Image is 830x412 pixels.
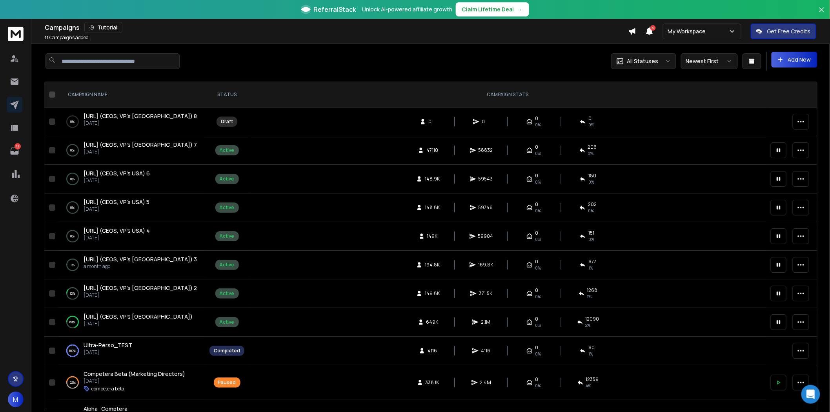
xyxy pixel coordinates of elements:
a: [URL] (CEOS, VP's [GEOGRAPHIC_DATA]) [84,313,193,321]
a: [URL] (CEOS, VP's [GEOGRAPHIC_DATA]) 7 [84,141,197,149]
p: 69 % [70,318,76,326]
span: 0 [428,118,436,125]
span: 649K [426,319,439,325]
div: Active [220,262,235,268]
div: Active [220,233,235,239]
div: Open Intercom Messenger [801,385,820,404]
th: STATUS [205,82,249,108]
span: 1 % [588,351,593,357]
span: 0 % [588,236,594,242]
button: M [8,392,24,407]
span: 2.4M [480,379,491,386]
button: Tutorial [84,22,122,33]
span: 0 [588,115,592,122]
span: 2 % [586,322,591,328]
span: 59904 [478,233,493,239]
span: 0% [535,122,541,128]
span: → [517,5,523,13]
button: Add New [772,52,817,67]
div: Paused [218,379,236,386]
td: 69%[URL] (CEOS, VP's [GEOGRAPHIC_DATA])[DATE] [58,308,205,337]
span: 0 [535,376,538,383]
span: 12359 [586,376,599,383]
th: CAMPAIGN NAME [58,82,205,108]
span: 677 [588,259,596,265]
div: Active [220,290,235,297]
span: ReferralStack [314,5,356,14]
button: Close banner [817,5,827,24]
span: 0 % [588,150,594,157]
span: 149.8K [425,290,440,297]
span: 151 [588,230,594,236]
div: Completed [214,348,240,354]
span: 371.5K [479,290,492,297]
span: Competera Beta (Marketing Directors) [84,370,185,377]
span: 180 [588,173,596,179]
p: Unlock AI-powered affiliate growth [362,5,453,13]
p: 100 % [69,347,76,355]
span: 338.1K [426,379,439,386]
span: 2.1M [481,319,490,325]
td: 1%[URL] (CEOS, VP's [GEOGRAPHIC_DATA]) 3a month ago [58,251,205,279]
a: [URL] (CEOS, VP's [GEOGRAPHIC_DATA]) 8 [84,112,197,120]
td: 100%Ultra-Perso_TEST[DATE] [58,337,205,365]
th: CAMPAIGN STATS [249,82,766,108]
a: [URL] (CEOS, VP's USA) 5 [84,198,149,206]
div: Active [220,319,235,325]
p: [DATE] [84,321,193,327]
span: 58832 [479,147,493,153]
td: 0%[URL] (CEOS, VP's USA) 5[DATE] [58,193,205,222]
a: 47 [7,143,22,159]
span: 4 % [586,383,592,389]
td: 52%Competera Beta (Marketing Directors)[DATE]competera beta [58,365,205,400]
span: 0% [588,122,594,128]
span: 59746 [479,204,493,211]
p: [DATE] [84,349,132,355]
p: a month ago [84,263,197,270]
span: 148.9K [425,176,440,182]
div: Campaigns [45,22,628,33]
a: [URL] (CEOS, VP's USA) 4 [84,227,150,235]
td: 0%[URL] (CEOS, VP's USA) 6[DATE] [58,165,205,193]
a: [URL] (CEOS, VP's [GEOGRAPHIC_DATA]) 2 [84,284,197,292]
span: 202 [588,201,597,208]
p: 0 % [71,146,75,154]
div: Active [220,204,235,211]
span: 206 [588,144,597,150]
span: 0% [535,179,541,185]
p: All Statuses [627,57,659,65]
p: Campaigns added [45,35,89,41]
span: 60 [588,345,595,351]
td: 0%[URL] (CEOS, VP's USA) 4[DATE] [58,222,205,251]
span: [URL] (CEOS, VP's USA) 4 [84,227,150,234]
span: 12090 [586,316,599,322]
span: 0 [535,316,538,322]
span: 0% [535,322,541,328]
span: 0% [535,208,541,214]
p: 52 % [69,379,76,386]
span: 0 [535,345,538,351]
button: Newest First [681,53,738,69]
span: 0 [535,201,538,208]
span: 0% [535,351,541,357]
p: [DATE] [84,235,150,241]
div: Active [220,176,235,182]
p: 0 % [71,204,75,211]
p: competera beta [91,386,124,392]
span: 0% [535,150,541,157]
div: Draft [221,118,233,125]
a: [URL] (CEOS, VP's USA) 6 [84,170,150,177]
p: [DATE] [84,120,197,126]
p: [DATE] [84,177,150,184]
p: [DATE] [84,292,197,298]
a: Ultra-Perso_TEST [84,341,132,349]
a: [URL] (CEOS, VP's [GEOGRAPHIC_DATA]) 3 [84,255,197,263]
span: 149K [427,233,438,239]
span: 1 % [588,265,593,271]
span: 59543 [479,176,493,182]
p: 12 % [70,290,75,297]
p: 0 % [71,118,75,126]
